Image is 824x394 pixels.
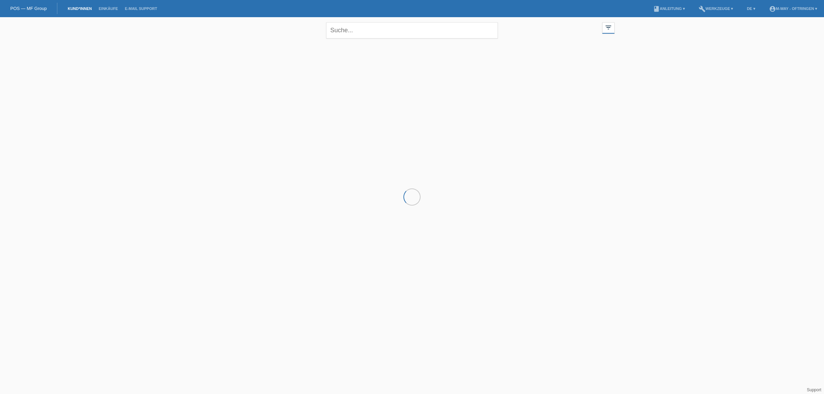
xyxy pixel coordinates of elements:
[699,5,706,12] i: build
[122,7,161,11] a: E-Mail Support
[326,22,498,38] input: Suche...
[650,7,688,11] a: bookAnleitung ▾
[695,7,737,11] a: buildWerkzeuge ▾
[766,7,821,11] a: account_circlem-way - Oftringen ▾
[605,24,612,31] i: filter_list
[653,5,660,12] i: book
[10,6,47,11] a: POS — MF Group
[743,7,758,11] a: DE ▾
[64,7,95,11] a: Kund*innen
[95,7,121,11] a: Einkäufe
[807,387,821,392] a: Support
[769,5,776,12] i: account_circle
